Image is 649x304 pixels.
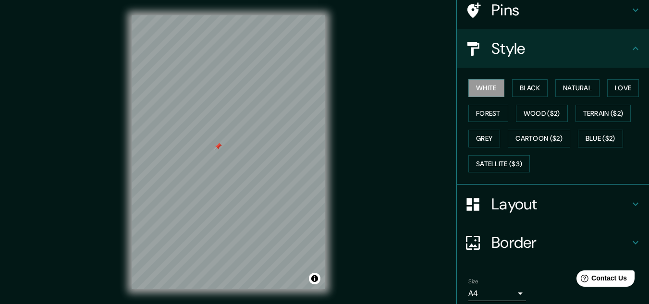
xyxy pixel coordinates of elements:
[491,0,630,20] h4: Pins
[457,223,649,262] div: Border
[468,79,504,97] button: White
[468,105,508,122] button: Forest
[457,185,649,223] div: Layout
[468,130,500,147] button: Grey
[132,15,325,289] canvas: Map
[578,130,623,147] button: Blue ($2)
[309,273,320,284] button: Toggle attribution
[491,233,630,252] h4: Border
[607,79,639,97] button: Love
[508,130,570,147] button: Cartoon ($2)
[491,195,630,214] h4: Layout
[576,105,631,122] button: Terrain ($2)
[491,39,630,58] h4: Style
[563,267,638,293] iframe: Help widget launcher
[555,79,600,97] button: Natural
[516,105,568,122] button: Wood ($2)
[468,155,530,173] button: Satellite ($3)
[468,278,478,286] label: Size
[512,79,548,97] button: Black
[457,29,649,68] div: Style
[468,286,526,301] div: A4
